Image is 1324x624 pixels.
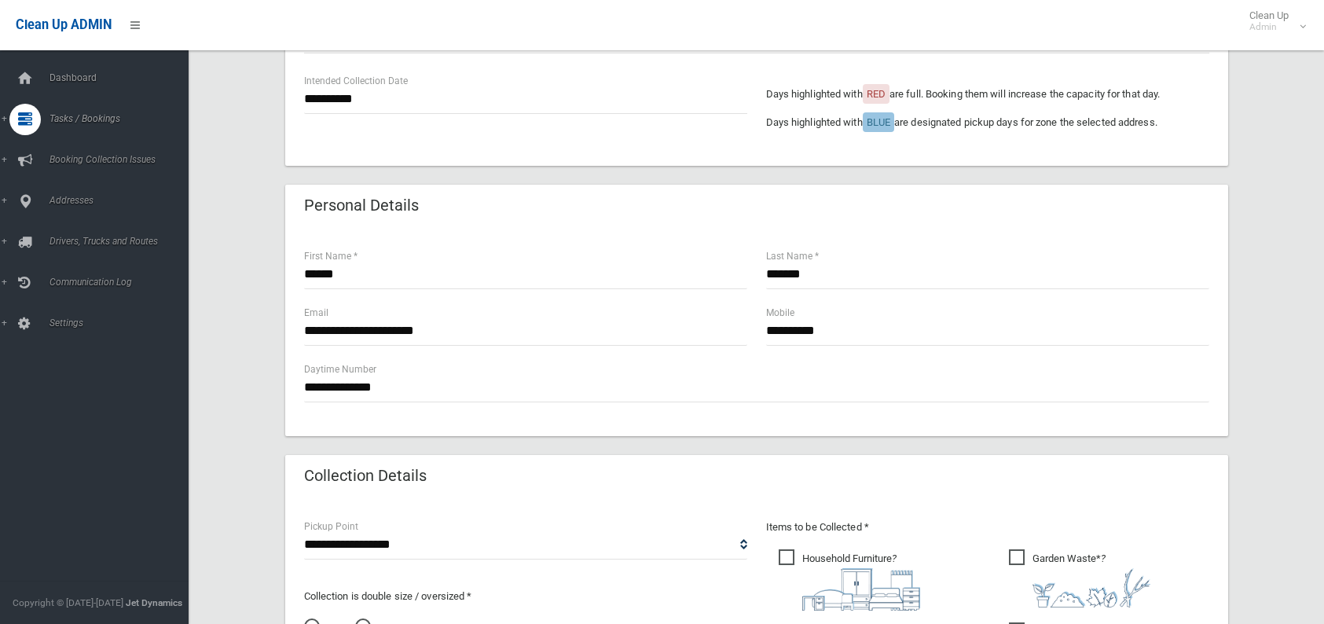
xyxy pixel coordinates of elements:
p: Days highlighted with are full. Booking them will increase the capacity for that day. [766,85,1209,104]
span: Clean Up [1241,9,1304,33]
span: BLUE [867,116,890,128]
span: Dashboard [45,72,200,83]
i: ? [802,552,920,611]
p: Items to be Collected * [766,518,1209,537]
img: 4fd8a5c772b2c999c83690221e5242e0.png [1032,568,1150,607]
i: ? [1032,552,1150,607]
span: Clean Up ADMIN [16,17,112,32]
span: Garden Waste* [1009,549,1150,607]
header: Collection Details [285,461,446,491]
span: Booking Collection Issues [45,154,200,165]
span: RED [867,88,886,100]
span: Household Furniture [779,549,920,611]
span: Communication Log [45,277,200,288]
p: Days highlighted with are designated pickup days for zone the selected address. [766,113,1209,132]
img: aa9efdbe659d29b613fca23ba79d85cb.png [802,568,920,611]
p: Collection is double size / oversized * [304,587,747,606]
small: Admin [1249,21,1289,33]
header: Personal Details [285,190,438,221]
span: Addresses [45,195,200,206]
span: Settings [45,318,200,329]
strong: Jet Dynamics [126,597,182,608]
span: Tasks / Bookings [45,113,200,124]
span: Copyright © [DATE]-[DATE] [13,597,123,608]
span: Drivers, Trucks and Routes [45,236,200,247]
